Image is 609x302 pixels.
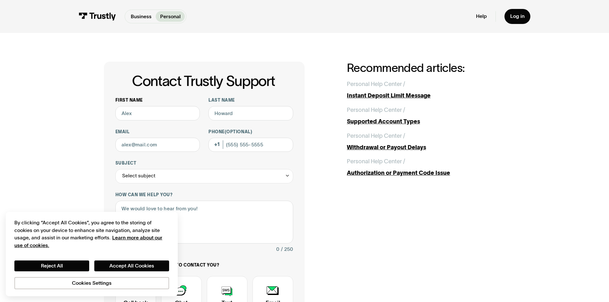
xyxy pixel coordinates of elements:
div: Select subject [115,169,293,183]
div: Instant Deposit Limit Message [347,91,505,100]
div: Personal Help Center / [347,80,405,89]
div: Personal Help Center / [347,106,405,114]
label: Subject [115,160,293,166]
label: Last name [208,97,293,103]
div: Select subject [122,172,155,180]
div: / 250 [281,245,293,254]
div: Privacy [14,219,169,289]
input: alex@mail.com [115,138,200,152]
h1: Contact Trustly Support [114,73,293,89]
div: Withdrawal or Payout Delays [347,143,505,152]
div: Personal Help Center / [347,132,405,140]
a: Personal Help Center /Supported Account Types [347,106,505,126]
div: Personal Help Center / [347,157,405,166]
label: How can we help you? [115,192,293,198]
div: Authorization or Payment Code Issue [347,169,505,177]
label: How would you like us to contact you? [115,262,293,268]
div: By clicking “Accept All Cookies”, you agree to the storing of cookies on your device to enhance s... [14,219,169,249]
span: (Optional) [225,129,252,134]
label: First name [115,97,200,103]
a: Help [476,13,487,19]
button: Cookies Settings [14,277,169,289]
p: Business [131,13,152,20]
img: Trustly Logo [79,12,116,20]
label: Email [115,129,200,135]
h2: Recommended articles: [347,62,505,74]
input: (555) 555-5555 [208,138,293,152]
div: Cookie banner [6,212,178,296]
p: Personal [160,13,181,20]
div: Supported Account Types [347,117,505,126]
button: Accept All Cookies [94,260,169,271]
a: Log in [504,9,530,24]
input: Alex [115,106,200,120]
div: 0 [276,245,279,254]
a: Personal [156,11,185,22]
a: Personal Help Center /Withdrawal or Payout Delays [347,132,505,152]
a: Business [126,11,156,22]
a: Personal Help Center /Authorization or Payment Code Issue [347,157,505,177]
button: Reject All [14,260,89,271]
input: Howard [208,106,293,120]
a: Personal Help Center /Instant Deposit Limit Message [347,80,505,100]
label: Phone [208,129,293,135]
div: Log in [510,13,525,19]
